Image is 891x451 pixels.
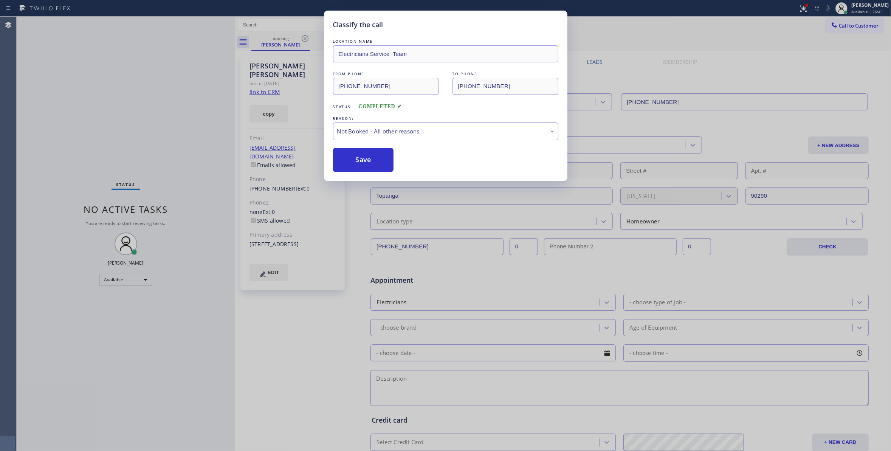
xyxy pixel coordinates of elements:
[333,70,439,78] div: FROM PHONE
[333,104,353,109] span: Status:
[333,115,558,122] div: REASON:
[337,127,554,136] div: Not Booked - All other reasons
[333,37,558,45] div: LOCATION NAME
[333,20,383,30] h5: Classify the call
[452,78,558,95] input: To phone
[358,104,402,109] span: COMPLETED
[333,78,439,95] input: From phone
[333,148,394,172] button: Save
[452,70,558,78] div: TO PHONE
